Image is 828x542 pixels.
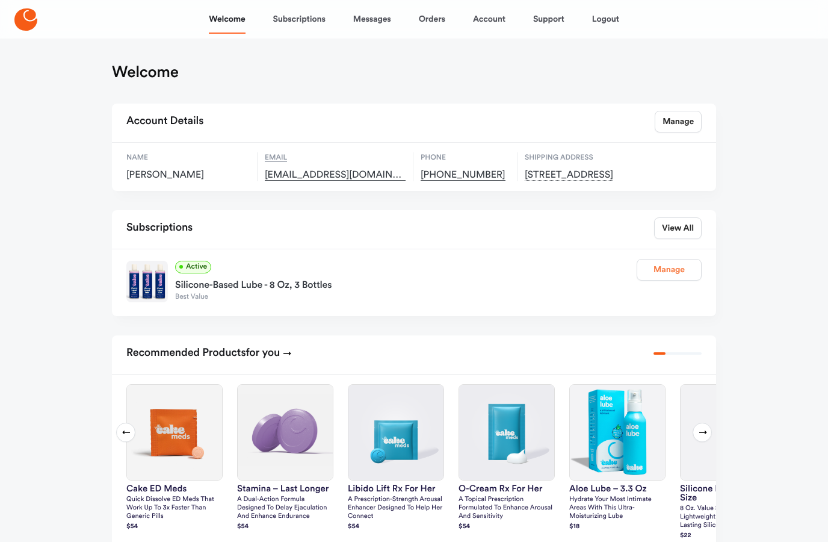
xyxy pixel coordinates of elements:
a: Orders [419,5,445,34]
p: Hydrate your most intimate areas with this ultra-moisturizing lube [569,496,666,521]
h2: Subscriptions [126,217,193,239]
a: Stamina – Last LongerStamina – Last LongerA dual-action formula designed to delay ejaculation and... [237,384,333,532]
span: Shipping Address [525,152,654,163]
img: silicone lube – value size [681,385,776,480]
h3: Libido Lift Rx For Her [348,484,444,493]
span: [PERSON_NAME] [126,169,250,181]
a: Subscriptions [273,5,326,34]
a: Manage [655,111,702,132]
img: Libido Lift Rx For Her [348,385,443,480]
a: Logout [592,5,619,34]
strong: $ 54 [126,523,138,530]
p: A prescription-strength arousal enhancer designed to help her connect [348,496,444,521]
p: 8 oz. Value size ultra lightweight, extremely long-lasting silicone formula [680,505,776,530]
span: for you [246,347,280,358]
a: View All [654,217,702,239]
a: Messages [353,5,391,34]
img: Silicone-based Lube - 8 oz, 3 bottles [126,261,168,302]
a: silicone lube – value sizesilicone lube – value size8 oz. Value size ultra lightweight, extremely... [680,384,776,541]
div: Silicone-based Lube - 8 oz, 3 bottles [175,273,637,293]
h2: Recommended Products [126,343,292,364]
a: Manage [637,259,702,281]
h3: Stamina – Last Longer [237,484,333,493]
img: O-Cream Rx for Her [459,385,554,480]
span: best value [175,293,637,302]
a: Aloe Lube – 3.3 ozAloe Lube – 3.3 ozHydrate your most intimate areas with this ultra-moisturizing... [569,384,666,532]
h3: Aloe Lube – 3.3 oz [569,484,666,493]
span: Active [175,261,211,273]
h3: Cake ED Meds [126,484,223,493]
h2: Account Details [126,111,203,132]
strong: $ 54 [459,523,470,530]
img: Aloe Lube – 3.3 oz [570,385,665,480]
a: Silicone-based Lube - 8 oz, 3 bottlesbest value [175,273,637,302]
a: Support [533,5,564,34]
img: Stamina – Last Longer [238,385,333,480]
a: Welcome [209,5,245,34]
p: A topical prescription formulated to enhance arousal and sensitivity [459,496,555,521]
a: Libido Lift Rx For HerLibido Lift Rx For HerA prescription-strength arousal enhancer designed to ... [348,384,444,532]
p: A dual-action formula designed to delay ejaculation and enhance endurance [237,496,333,521]
span: jfgehre@gmail.com [265,169,406,181]
strong: $ 18 [569,523,579,530]
h3: O-Cream Rx for Her [459,484,555,493]
span: Name [126,152,250,163]
a: Account [473,5,505,34]
a: O-Cream Rx for HerO-Cream Rx for HerA topical prescription formulated to enhance arousal and sens... [459,384,555,532]
strong: $ 22 [680,532,691,539]
strong: $ 54 [237,523,249,530]
img: Cake ED Meds [127,385,222,480]
a: Cake ED MedsCake ED MedsQuick dissolve ED Meds that work up to 3x faster than generic pills$54 [126,384,223,532]
span: 34 Whalers Pt, East Haven, US, 06512 [525,169,654,181]
h3: silicone lube – value size [680,484,776,502]
span: Phone [421,152,510,163]
p: Quick dissolve ED Meds that work up to 3x faster than generic pills [126,496,223,521]
h1: Welcome [112,63,179,82]
strong: $ 54 [348,523,359,530]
